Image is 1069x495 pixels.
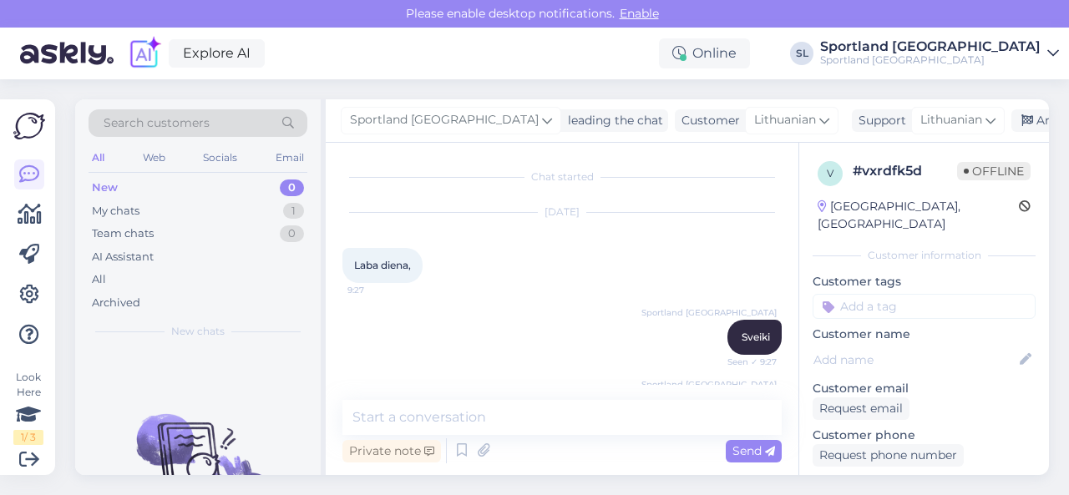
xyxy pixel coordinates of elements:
[827,167,833,179] span: v
[813,397,909,420] div: Request email
[641,306,777,319] span: Sportland [GEOGRAPHIC_DATA]
[342,205,782,220] div: [DATE]
[89,147,108,169] div: All
[280,225,304,242] div: 0
[104,114,210,132] span: Search customers
[813,294,1036,319] input: Add a tag
[92,295,140,311] div: Archived
[561,112,663,129] div: leading the chat
[742,331,770,343] span: Sveiki
[272,147,307,169] div: Email
[354,259,411,271] span: Laba diena,
[790,42,813,65] div: SL
[92,271,106,288] div: All
[127,36,162,71] img: explore-ai
[675,112,740,129] div: Customer
[813,380,1036,397] p: Customer email
[813,273,1036,290] p: Customer tags
[169,39,265,68] a: Explore AI
[283,203,304,220] div: 1
[342,440,441,462] div: Private note
[813,326,1036,343] p: Customer name
[342,169,782,184] div: Chat started
[818,198,1019,233] div: [GEOGRAPHIC_DATA], [GEOGRAPHIC_DATA]
[641,378,777,391] span: Sportland [GEOGRAPHIC_DATA]
[200,147,241,169] div: Socials
[171,324,225,339] span: New chats
[813,473,1036,491] p: Visited pages
[813,351,1016,369] input: Add name
[92,203,139,220] div: My chats
[280,179,304,196] div: 0
[813,248,1036,263] div: Customer information
[615,6,664,21] span: Enable
[13,370,43,445] div: Look Here
[732,443,775,458] span: Send
[820,53,1041,67] div: Sportland [GEOGRAPHIC_DATA]
[920,111,982,129] span: Lithuanian
[92,179,118,196] div: New
[92,249,154,265] div: AI Assistant
[852,112,906,129] div: Support
[347,284,410,296] span: 9:27
[820,40,1059,67] a: Sportland [GEOGRAPHIC_DATA]Sportland [GEOGRAPHIC_DATA]
[13,430,43,445] div: 1 / 3
[92,225,154,242] div: Team chats
[813,444,964,467] div: Request phone number
[853,161,957,181] div: # vxrdfk5d
[714,356,777,368] span: Seen ✓ 9:27
[13,113,45,139] img: Askly Logo
[957,162,1031,180] span: Offline
[350,111,539,129] span: Sportland [GEOGRAPHIC_DATA]
[813,427,1036,444] p: Customer phone
[754,111,816,129] span: Lithuanian
[820,40,1041,53] div: Sportland [GEOGRAPHIC_DATA]
[139,147,169,169] div: Web
[659,38,750,68] div: Online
